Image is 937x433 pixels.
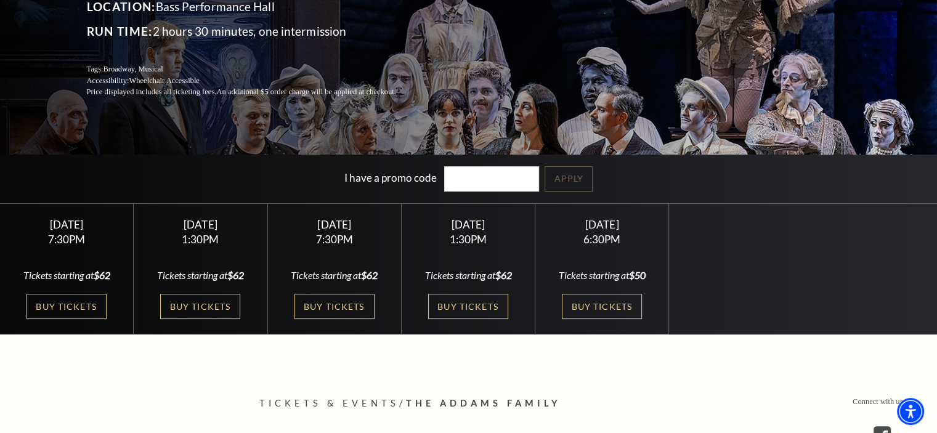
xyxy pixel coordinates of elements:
div: 1:30PM [416,234,521,245]
a: Buy Tickets [294,294,375,319]
div: Tickets starting at [282,269,386,282]
div: Tickets starting at [15,269,119,282]
span: $50 [629,269,646,281]
p: / [259,396,678,411]
div: 6:30PM [550,234,654,245]
p: Tags: [87,63,426,75]
span: Wheelchair Accessible [129,76,199,85]
div: [DATE] [148,218,253,231]
span: $62 [495,269,511,281]
span: $62 [227,269,244,281]
div: Tickets starting at [550,269,654,282]
a: Buy Tickets [26,294,107,319]
span: An additional $5 order charge will be applied at checkout. [216,87,395,96]
p: Accessibility: [87,75,426,87]
span: $62 [361,269,378,281]
div: 1:30PM [148,234,253,245]
div: [DATE] [416,218,521,231]
div: Accessibility Menu [897,398,924,425]
div: Tickets starting at [416,269,521,282]
div: Tickets starting at [148,269,253,282]
span: $62 [94,269,110,281]
div: [DATE] [550,218,654,231]
label: I have a promo code [344,171,437,184]
div: [DATE] [282,218,386,231]
div: [DATE] [15,218,119,231]
a: Buy Tickets [160,294,240,319]
div: 7:30PM [282,234,386,245]
a: Buy Tickets [562,294,642,319]
span: Tickets & Events [259,398,399,408]
p: Price displayed includes all ticketing fees. [87,86,426,98]
p: Connect with us on [853,396,912,408]
div: 7:30PM [15,234,119,245]
span: The Addams Family [405,398,561,408]
span: Run Time: [87,24,153,38]
a: Buy Tickets [428,294,508,319]
p: 2 hours 30 minutes, one intermission [87,22,426,41]
span: Broadway, Musical [103,65,163,73]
